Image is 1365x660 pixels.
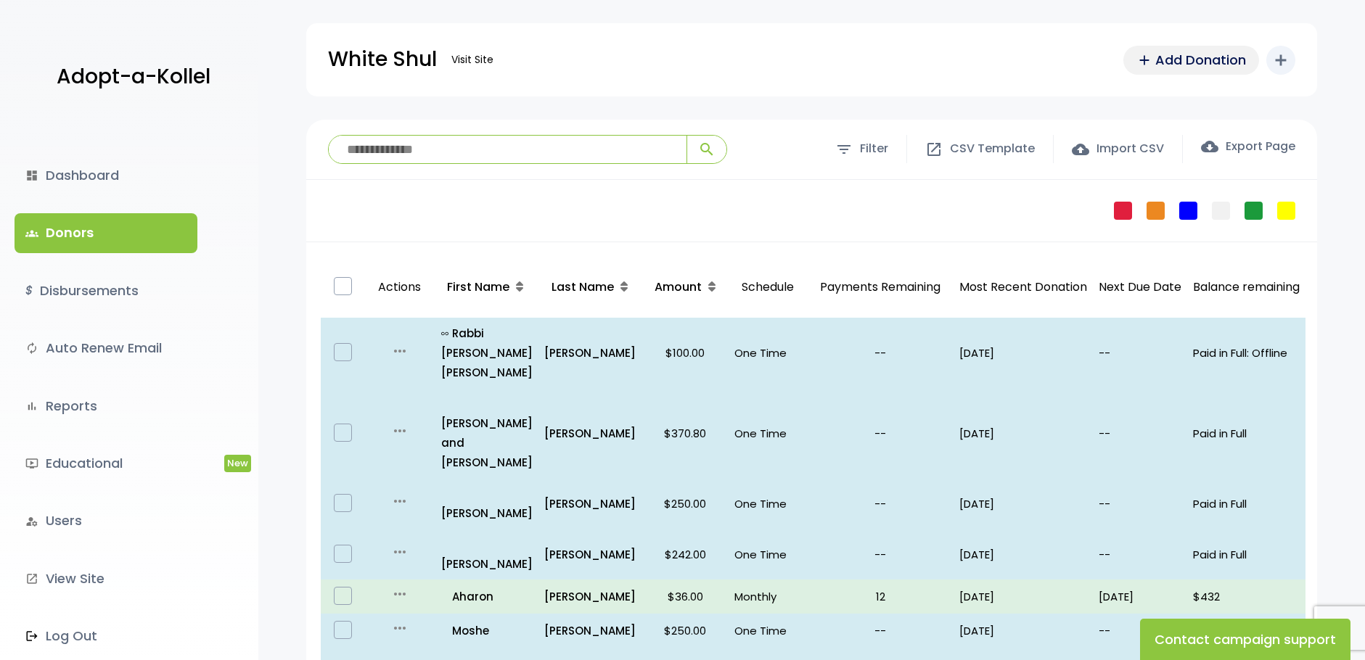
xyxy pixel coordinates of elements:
span: cloud_download [1201,138,1218,155]
a: bar_chartReports [15,387,197,426]
p: Schedule [734,263,801,313]
i: more_horiz [391,342,409,360]
p: One Time [734,343,801,363]
p: [DATE] [959,343,1087,363]
a: [PERSON_NAME] [441,535,533,574]
span: Amount [655,279,702,295]
a: Moshe [441,621,533,640]
a: addAdd Donation [1123,46,1259,75]
p: White Shul [328,41,437,78]
i: more_horiz [391,492,409,510]
span: Add Donation [1155,50,1246,70]
i: bar_chart [25,400,38,413]
p: [DATE] [959,621,1087,640]
button: search [686,136,726,163]
p: Monthly [734,587,801,606]
p: Balance remaining [1193,277,1300,298]
a: [PERSON_NAME] [544,587,636,606]
p: [DATE] [959,587,1087,606]
a: Aharon [441,587,533,606]
a: [PERSON_NAME] [441,484,533,523]
p: -- [1099,343,1181,363]
p: $250.00 [647,621,723,640]
a: [PERSON_NAME] and [PERSON_NAME] [441,394,533,472]
a: dashboardDashboard [15,156,197,195]
span: filter_list [835,141,853,158]
span: groups [25,227,38,240]
a: all_inclusiveRabbi [PERSON_NAME] [PERSON_NAME] [441,323,533,382]
a: ondemand_videoEducationalNew [15,444,197,483]
a: [PERSON_NAME] [544,494,636,513]
i: all_inclusive [441,330,452,337]
a: manage_accountsUsers [15,501,197,540]
span: First Name [447,279,509,295]
i: more_horiz [391,543,409,561]
p: [DATE] [959,545,1087,564]
a: [PERSON_NAME] [544,343,636,363]
i: add [1272,51,1290,69]
p: $370.80 [647,424,723,443]
p: -- [813,621,948,640]
p: Adopt-a-Kollel [57,59,210,95]
p: [DATE] [959,494,1087,513]
p: -- [813,545,948,564]
i: launch [25,572,38,585]
p: $100.00 [647,343,723,363]
span: search [698,141,716,158]
a: Adopt-a-Kollel [49,42,210,112]
p: $250.00 [647,494,723,513]
a: launchView Site [15,559,197,598]
p: Paid in Full [1193,545,1300,564]
p: Rabbi [PERSON_NAME] [PERSON_NAME] [441,323,533,382]
p: -- [1099,545,1181,564]
a: [PERSON_NAME] [544,424,636,443]
i: more_horiz [391,585,409,603]
button: add [1266,46,1295,75]
p: [DATE] [959,424,1087,443]
p: $432 [1193,587,1300,606]
p: -- [813,343,948,363]
a: Log Out [15,616,197,656]
p: Paid in Full [1193,424,1300,443]
i: more_horiz [391,619,409,637]
p: -- [1099,494,1181,513]
span: CSV Template [950,139,1035,160]
i: manage_accounts [25,515,38,528]
span: New [224,455,251,471]
span: cloud_upload [1072,141,1089,158]
p: [DATE] [1099,587,1181,606]
p: Payments Remaining [813,263,948,313]
i: autorenew [25,342,38,355]
p: -- [813,424,948,443]
p: -- [1099,424,1181,443]
p: One Time [734,494,801,513]
p: -- [813,494,948,513]
span: Filter [860,139,888,160]
a: [PERSON_NAME] [544,621,636,640]
span: Last Name [552,279,614,295]
p: $36.00 [647,587,723,606]
label: Export Page [1201,138,1295,155]
p: One Time [734,424,801,443]
p: $242.00 [647,545,723,564]
button: Contact campaign support [1140,619,1350,660]
span: Import CSV [1096,139,1164,160]
i: $ [25,281,33,302]
p: One Time [734,545,801,564]
a: Visit Site [444,46,501,74]
i: ondemand_video [25,457,38,470]
a: [PERSON_NAME] [544,545,636,564]
p: Most Recent Donation [959,277,1087,298]
i: more_horiz [391,422,409,440]
p: Paid in Full: Offline [1193,343,1300,363]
